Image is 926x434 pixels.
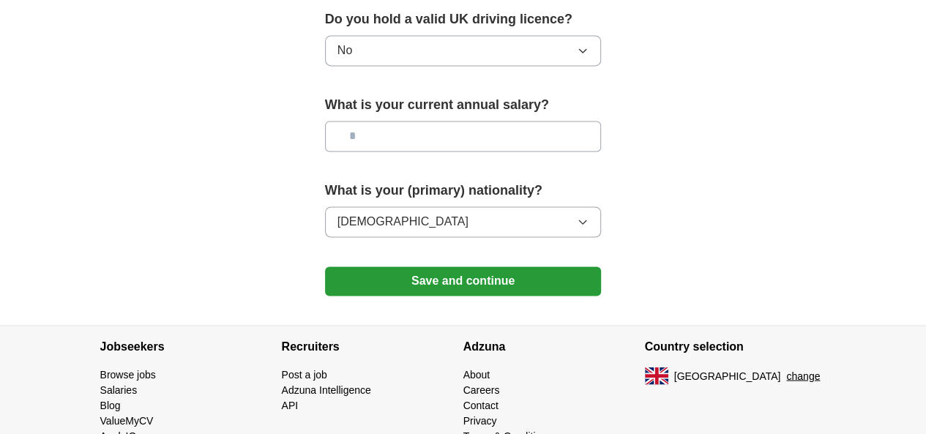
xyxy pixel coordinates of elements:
[282,399,299,411] a: API
[100,368,156,380] a: Browse jobs
[645,367,668,384] img: UK flag
[325,206,602,237] button: [DEMOGRAPHIC_DATA]
[463,414,497,426] a: Privacy
[282,368,327,380] a: Post a job
[282,384,371,395] a: Adzuna Intelligence
[325,10,602,29] label: Do you hold a valid UK driving licence?
[325,181,602,201] label: What is your (primary) nationality?
[463,368,490,380] a: About
[463,384,500,395] a: Careers
[100,399,121,411] a: Blog
[337,42,352,59] span: No
[100,414,154,426] a: ValueMyCV
[337,213,468,231] span: [DEMOGRAPHIC_DATA]
[325,95,602,115] label: What is your current annual salary?
[786,368,820,384] button: change
[674,368,781,384] span: [GEOGRAPHIC_DATA]
[325,266,602,296] button: Save and continue
[325,35,602,66] button: No
[645,326,826,367] h4: Country selection
[463,399,499,411] a: Contact
[100,384,138,395] a: Salaries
